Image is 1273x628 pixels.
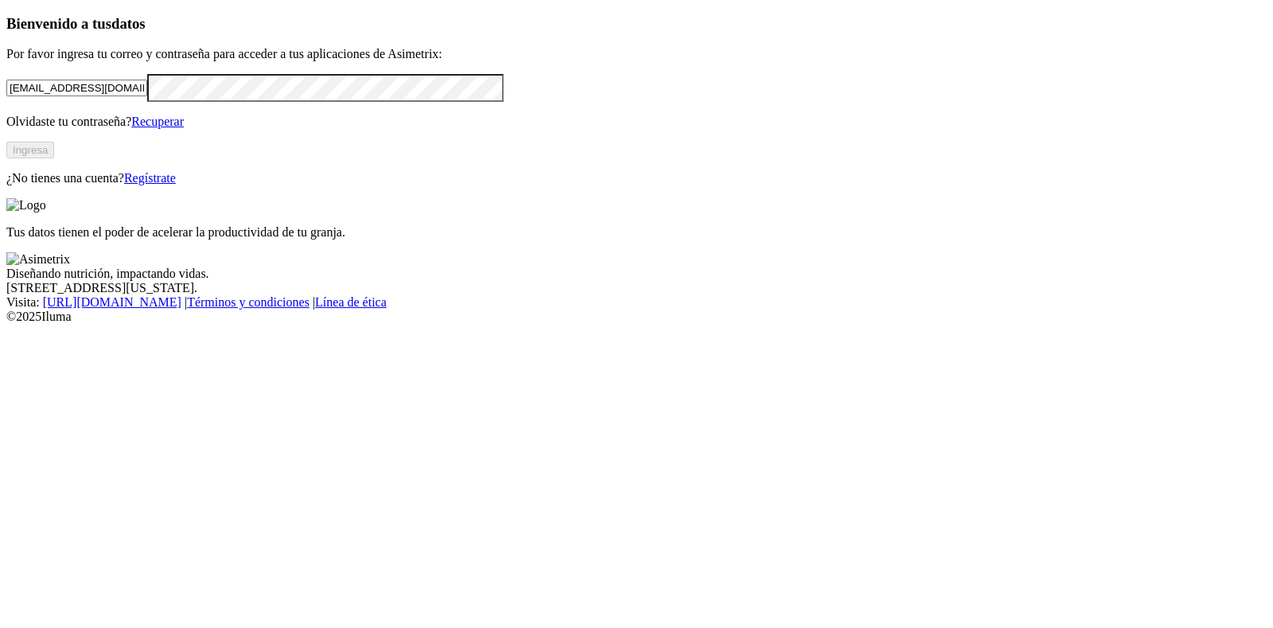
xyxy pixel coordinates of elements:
[6,15,1267,33] h3: Bienvenido a tus
[187,295,309,309] a: Términos y condiciones
[6,252,70,267] img: Asimetrix
[6,267,1267,281] div: Diseñando nutrición, impactando vidas.
[6,80,147,96] input: Tu correo
[6,310,1267,324] div: © 2025 Iluma
[6,171,1267,185] p: ¿No tienes una cuenta?
[111,15,146,32] span: datos
[6,281,1267,295] div: [STREET_ADDRESS][US_STATE].
[6,225,1267,240] p: Tus datos tienen el poder de acelerar la productividad de tu granja.
[315,295,387,309] a: Línea de ética
[6,142,54,158] button: Ingresa
[6,295,1267,310] div: Visita : | |
[131,115,184,128] a: Recuperar
[6,198,46,213] img: Logo
[43,295,181,309] a: [URL][DOMAIN_NAME]
[124,171,176,185] a: Regístrate
[6,115,1267,129] p: Olvidaste tu contraseña?
[6,47,1267,61] p: Por favor ingresa tu correo y contraseña para acceder a tus aplicaciones de Asimetrix:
